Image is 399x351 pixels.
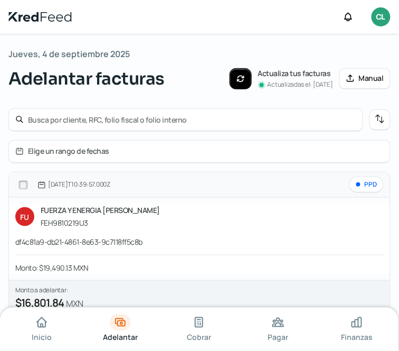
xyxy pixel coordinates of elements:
[110,314,131,345] a: Adelantar
[341,331,373,344] span: Finanzas
[187,331,211,344] span: Cobrar
[268,79,333,90] p: Actualizadas el: [DATE]
[9,141,390,162] button: Elige un rango de fechas
[32,331,52,344] span: Inicio
[8,66,165,91] span: Adelantar facturas
[15,262,384,274] p: Monto : $ 19,490.13 MXN
[28,115,356,125] input: Busca por cliente, RFC, folio fiscal o folio interno
[268,314,289,345] a: Pagar
[103,331,138,344] span: Adelantar
[346,314,367,345] a: Finanzas
[359,75,384,82] span: Manual
[15,285,384,295] p: Monto a adelantar :
[349,177,384,193] div: PPD
[258,67,333,80] p: Actualiza tus facturas
[48,179,110,190] p: [DATE]T10:39:57.000Z
[339,68,391,89] button: Manual
[268,331,288,344] span: Pagar
[66,298,84,310] span: MXN
[15,236,384,248] p: df4c81a9-db21-4861-8e63-9c7118ff5c8b
[376,11,385,24] span: CL
[15,207,34,226] div: FU
[41,217,160,229] p: FEH9810219U3
[188,314,210,345] a: Cobrar
[8,47,130,62] span: Jueves, 4 de septiembre 2025
[41,204,160,217] p: FUERZA Y ENERGIA [PERSON_NAME]
[15,296,83,310] span: $ 16,801.84
[31,314,52,345] a: Inicio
